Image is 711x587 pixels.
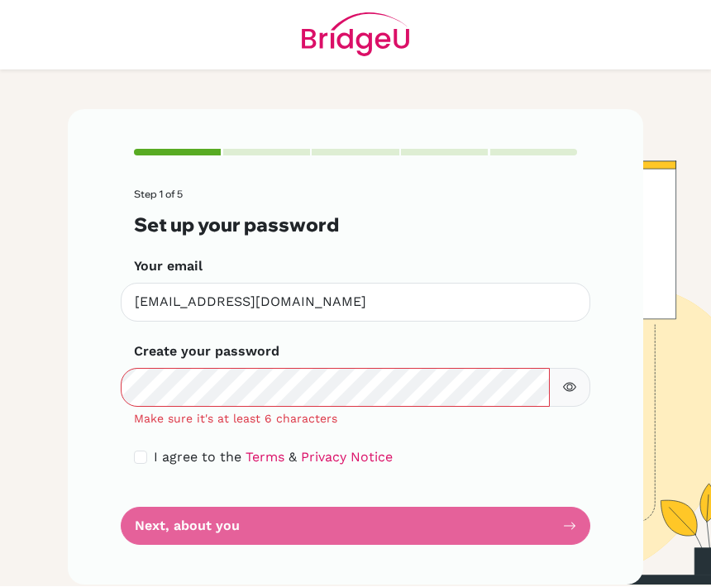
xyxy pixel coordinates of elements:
[134,214,577,237] h3: Set up your password
[134,342,279,362] label: Create your password
[154,450,241,465] span: I agree to the
[134,257,203,277] label: Your email
[134,189,183,201] span: Step 1 of 5
[246,450,284,465] a: Terms
[289,450,297,465] span: &
[301,450,393,465] a: Privacy Notice
[121,411,590,428] div: Make sure it's at least 6 characters
[121,284,590,322] input: Insert your email*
